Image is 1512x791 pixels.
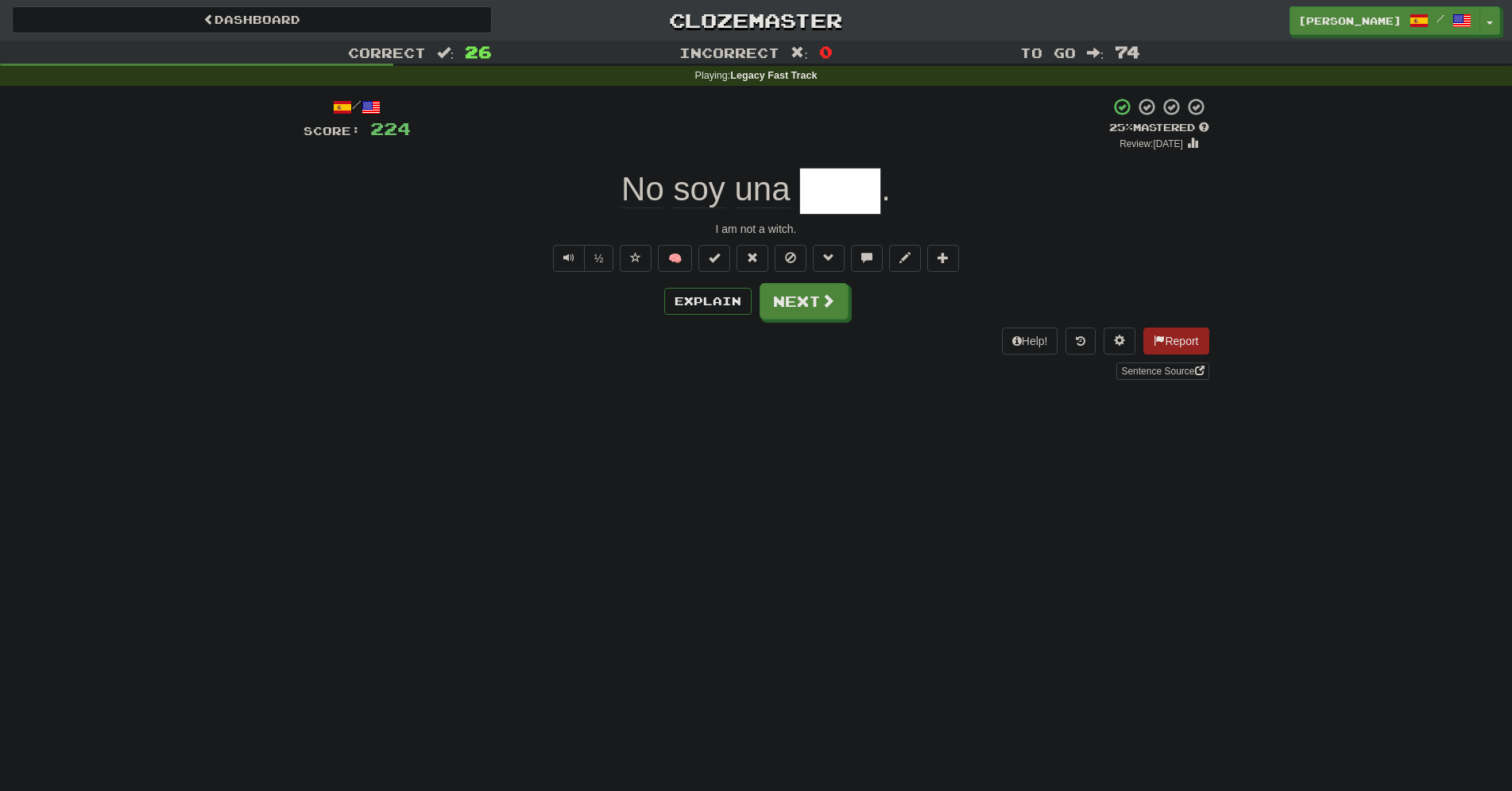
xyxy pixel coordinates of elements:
[370,118,411,138] span: 224
[1143,328,1208,355] button: Report
[1290,6,1480,35] a: [PERSON_NAME] /
[698,245,730,272] button: Set this sentence to 100% Mastered (alt+m)
[737,245,768,272] button: Reset to 0% Mastered (alt+r)
[437,46,454,60] span: :
[730,70,817,81] strong: Legacy Fast Track
[1119,138,1183,149] small: Review: [DATE]
[813,245,845,272] button: Grammar (alt+g)
[775,245,806,272] button: Ignore sentence (alt+i)
[465,42,492,61] span: 26
[304,221,1209,237] div: I am not a witch.
[621,170,664,208] span: No
[553,245,585,272] button: Play sentence audio (ctl+space)
[664,288,752,315] button: Explain
[550,245,614,272] div: Text-to-speech controls
[851,245,883,272] button: Discuss sentence (alt+u)
[1116,363,1208,380] a: Sentence Source
[734,170,790,208] span: una
[760,283,849,320] button: Next
[1115,42,1140,61] span: 74
[679,45,779,60] span: Incorrect
[1020,45,1076,60] span: To go
[304,97,411,117] div: /
[658,245,692,272] button: 🧠
[1065,328,1096,355] button: Round history (alt+y)
[927,245,959,272] button: Add to collection (alt+a)
[673,170,725,208] span: soy
[304,124,361,138] span: Score:
[889,245,921,272] button: Edit sentence (alt+d)
[620,245,652,272] button: Favorite sentence (alt+f)
[1087,46,1104,60] span: :
[1109,121,1209,135] div: Mastered
[1002,328,1058,355] button: Help!
[584,245,614,272] button: ½
[348,45,426,60] span: Correct
[881,170,891,207] span: .
[1298,14,1402,28] span: [PERSON_NAME]
[819,42,833,61] span: 0
[1437,13,1444,24] span: /
[1109,121,1133,134] span: 25 %
[516,6,996,34] a: Clozemaster
[791,46,808,60] span: :
[12,6,492,33] a: Dashboard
